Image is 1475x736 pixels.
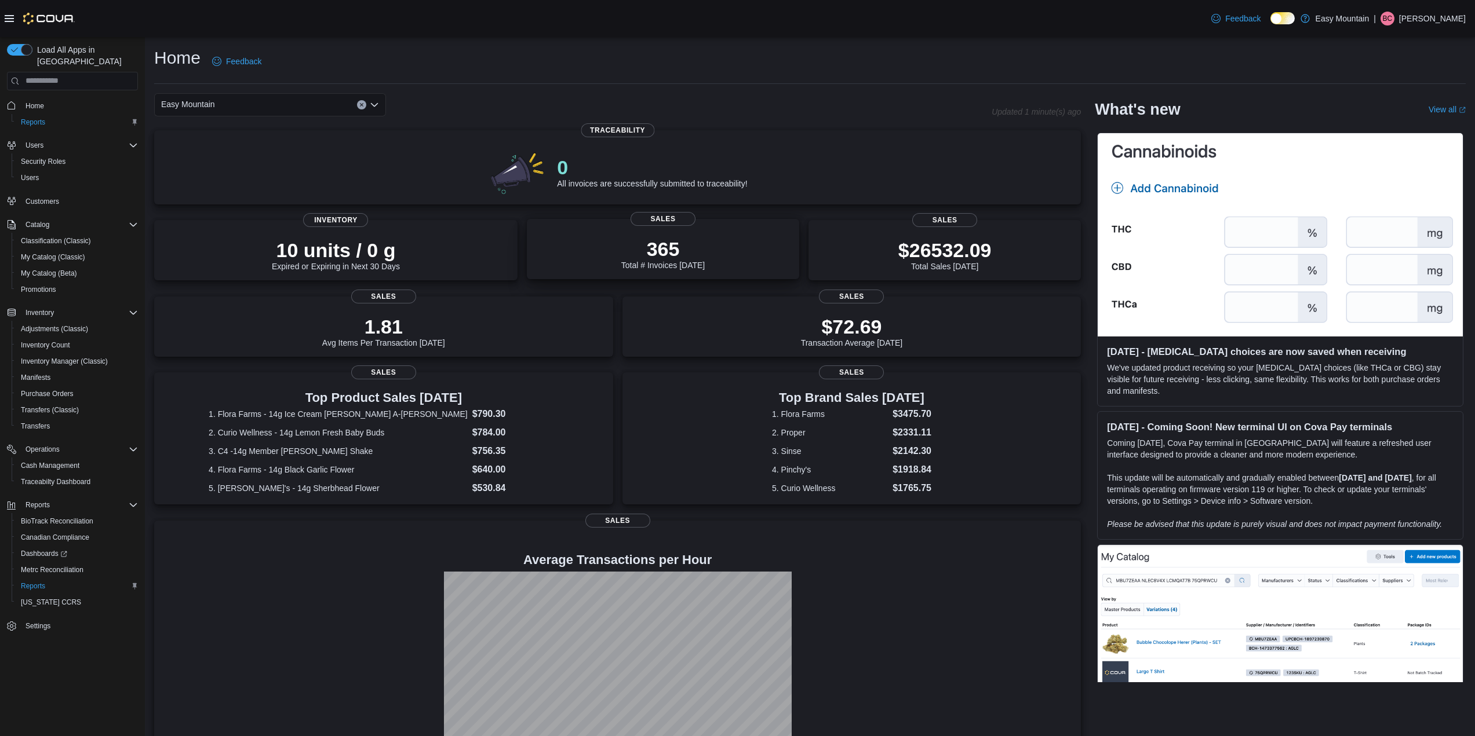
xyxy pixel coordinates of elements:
[1429,105,1466,114] a: View allExternal link
[16,322,138,336] span: Adjustments (Classic)
[557,156,747,179] p: 0
[16,459,138,473] span: Cash Management
[26,621,50,631] span: Settings
[26,197,59,206] span: Customers
[21,598,81,607] span: [US_STATE] CCRS
[209,482,468,494] dt: 5. [PERSON_NAME]'s - 14g Sherbhead Flower
[21,422,50,431] span: Transfers
[557,156,747,188] div: All invoices are successfully submitted to traceability!
[12,337,143,353] button: Inventory Count
[209,464,468,475] dt: 4. Flora Farms - 14g Black Garlic Flower
[472,426,559,440] dd: $784.00
[1095,100,1180,119] h2: What's new
[16,387,138,401] span: Purchase Orders
[819,290,884,303] span: Sales
[21,218,138,232] span: Catalog
[16,354,138,368] span: Inventory Manager (Classic)
[21,157,65,166] span: Security Roles
[21,498,54,512] button: Reports
[12,529,143,545] button: Canadian Compliance
[898,239,992,271] div: Total Sales [DATE]
[370,100,379,109] button: Open list of options
[772,391,931,405] h3: Top Brand Sales [DATE]
[16,579,50,593] a: Reports
[472,463,559,477] dd: $640.00
[912,213,977,227] span: Sales
[2,617,143,634] button: Settings
[1225,13,1261,24] span: Feedback
[893,407,931,421] dd: $3475.70
[16,155,138,169] span: Security Roles
[351,365,416,379] span: Sales
[21,173,39,182] span: Users
[16,419,54,433] a: Transfers
[488,149,548,195] img: 0
[21,324,88,334] span: Adjustments (Classic)
[12,402,143,418] button: Transfers (Classic)
[1107,346,1454,357] h3: [DATE] - [MEDICAL_DATA] choices are now saved when receiving
[21,306,59,320] button: Inventory
[163,553,1072,567] h4: Average Transactions per Hour
[12,386,143,402] button: Purchase Orders
[992,107,1081,116] p: Updated 1 minute(s) ago
[16,563,138,577] span: Metrc Reconciliation
[2,97,143,114] button: Home
[472,444,559,458] dd: $756.35
[21,461,79,470] span: Cash Management
[585,514,650,528] span: Sales
[16,419,138,433] span: Transfers
[21,405,79,415] span: Transfers (Classic)
[1459,107,1466,113] svg: External link
[2,217,143,233] button: Catalog
[21,442,138,456] span: Operations
[2,305,143,321] button: Inventory
[472,481,559,495] dd: $530.84
[21,252,85,262] span: My Catalog (Classic)
[16,266,138,280] span: My Catalog (Beta)
[21,98,138,113] span: Home
[801,315,903,338] p: $72.69
[12,321,143,337] button: Adjustments (Classic)
[21,533,89,542] span: Canadian Compliance
[12,562,143,578] button: Metrc Reconciliation
[21,195,64,208] a: Customers
[357,100,366,109] button: Clear input
[16,475,138,489] span: Traceabilty Dashboard
[26,445,60,454] span: Operations
[893,463,931,477] dd: $1918.84
[12,513,143,529] button: BioTrack Reconciliation
[21,340,70,350] span: Inventory Count
[209,445,468,457] dt: 3. C4 -14g Member [PERSON_NAME] Shake
[209,408,468,420] dt: 1. Flora Farms - 14g Ice Cream [PERSON_NAME] A-[PERSON_NAME]
[16,266,82,280] a: My Catalog (Beta)
[772,445,888,457] dt: 3. Sinse
[207,50,266,73] a: Feedback
[1107,362,1454,397] p: We've updated product receiving so your [MEDICAL_DATA] choices (like THCa or CBG) stay visible fo...
[12,170,143,186] button: Users
[21,218,54,232] button: Catalog
[21,442,64,456] button: Operations
[12,545,143,562] a: Dashboards
[16,403,83,417] a: Transfers (Classic)
[581,123,654,137] span: Traceability
[16,514,138,528] span: BioTrack Reconciliation
[16,283,61,296] a: Promotions
[21,581,45,591] span: Reports
[12,153,143,170] button: Security Roles
[21,118,45,127] span: Reports
[209,391,558,405] h3: Top Product Sales [DATE]
[472,407,559,421] dd: $790.30
[16,403,138,417] span: Transfers (Classic)
[12,369,143,386] button: Manifests
[23,13,75,24] img: Cova
[32,44,138,67] span: Load All Apps in [GEOGRAPHIC_DATA]
[21,285,56,294] span: Promotions
[21,236,91,246] span: Classification (Classic)
[21,138,48,152] button: Users
[16,371,55,385] a: Manifests
[16,595,138,609] span: Washington CCRS
[21,549,67,558] span: Dashboards
[322,315,445,338] p: 1.81
[621,237,705,270] div: Total # Invoices [DATE]
[21,618,138,633] span: Settings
